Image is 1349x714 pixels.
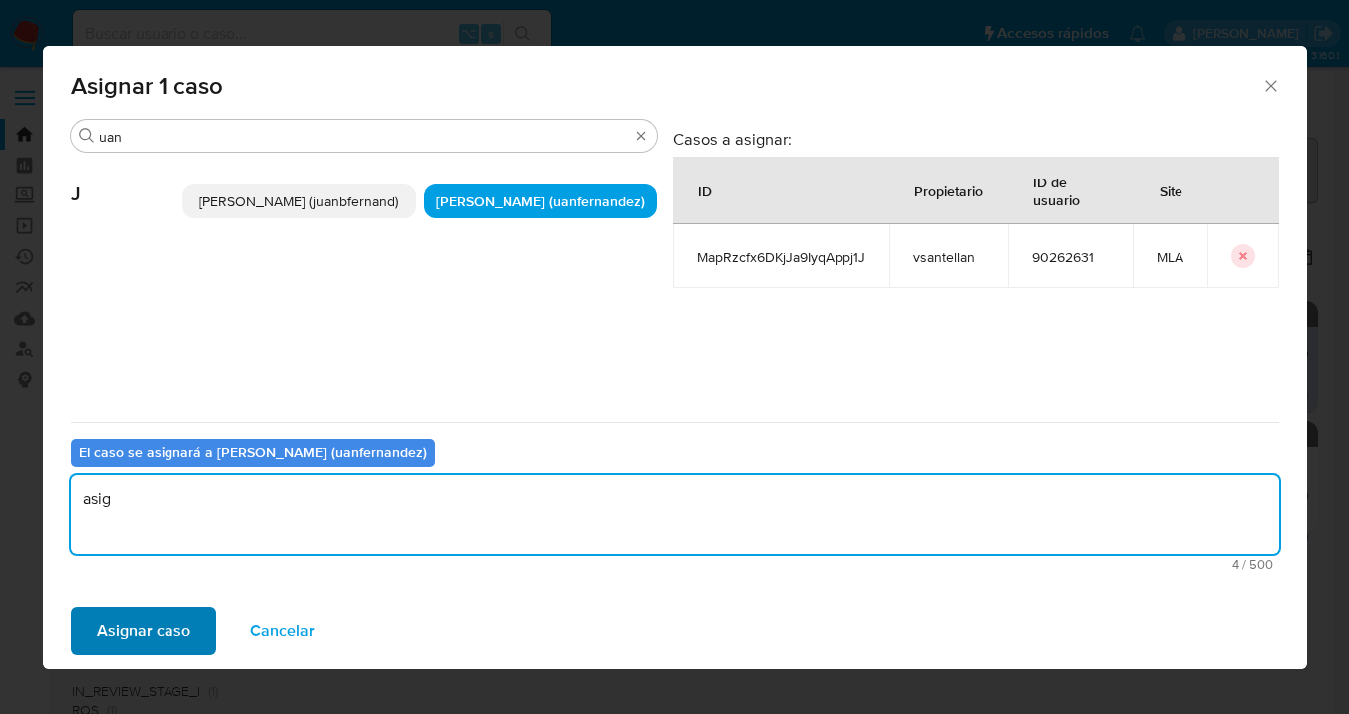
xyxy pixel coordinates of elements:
span: 90262631 [1032,248,1109,266]
span: [PERSON_NAME] (juanbfernand) [199,191,398,211]
span: Máximo 500 caracteres [77,558,1273,571]
div: Site [1136,167,1206,214]
button: Asignar caso [71,607,216,655]
button: Cancelar [224,607,341,655]
div: ID de usuario [1009,158,1132,223]
b: El caso se asignará a [PERSON_NAME] (uanfernandez) [79,442,427,462]
button: Buscar [79,128,95,144]
input: Buscar analista [99,128,629,146]
textarea: asig [71,475,1279,554]
span: MLA [1157,248,1183,266]
h3: Casos a asignar: [673,129,1279,149]
span: J [71,153,182,206]
button: icon-button [1231,244,1255,268]
span: Asignar caso [97,609,190,653]
div: [PERSON_NAME] (uanfernandez) [424,184,657,218]
div: assign-modal [43,46,1307,669]
button: Borrar [633,128,649,144]
span: Cancelar [250,609,315,653]
button: Cerrar ventana [1261,76,1279,94]
div: [PERSON_NAME] (juanbfernand) [182,184,416,218]
div: Propietario [890,167,1007,214]
span: [PERSON_NAME] (uanfernandez) [436,191,645,211]
span: vsantellan [913,248,984,266]
span: MapRzcfx6DKjJa9IyqAppj1J [697,248,865,266]
span: Asignar 1 caso [71,74,1262,98]
div: ID [674,167,736,214]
